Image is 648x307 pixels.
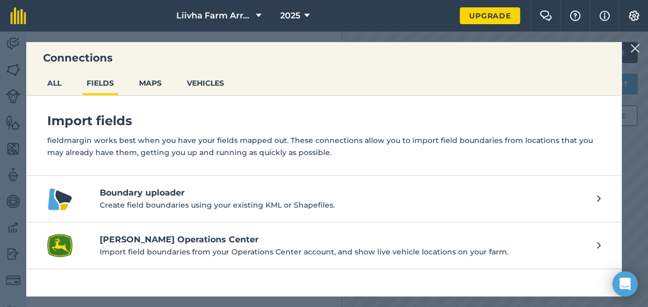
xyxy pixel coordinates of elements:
[26,176,622,222] a: Boundary uploader logoBoundary uploaderCreate field boundaries using your existing KML or Shapefi...
[612,271,638,296] div: Open Intercom Messenger
[43,73,66,93] button: ALL
[176,9,252,22] span: Liivha Farm Array
[100,187,587,199] h4: Boundary uploader
[26,50,622,65] h3: Connections
[100,199,587,211] p: Create field boundaries using your existing KML or Shapefiles.
[100,246,587,258] p: Import field boundaries from your Operations Center account, and show live vehicle locations on y...
[569,11,581,21] img: A question mark icon
[599,9,610,22] img: svg+xml;base64,PHN2ZyB4bWxucz0iaHR0cDovL3d3dy53My5vcmcvMjAwMC9zdmciIHdpZHRoPSIxNyIgaGVpZ2h0PSIxNy...
[628,11,640,21] img: A cog icon
[183,73,228,93] button: VEHICLES
[26,222,622,269] a: John Deere Operations Center logo[PERSON_NAME] Operations CenterImport field boundaries from your...
[630,42,640,55] img: svg+xml;base64,PHN2ZyB4bWxucz0iaHR0cDovL3d3dy53My5vcmcvMjAwMC9zdmciIHdpZHRoPSIyMiIgaGVpZ2h0PSIzMC...
[100,233,587,246] h4: [PERSON_NAME] Operations Center
[47,135,601,158] p: fieldmargin works best when you have your fields mapped out. These connections allow you to impor...
[47,112,601,129] h4: Import fields
[47,233,72,258] img: John Deere Operations Center logo
[10,7,26,24] img: fieldmargin Logo
[460,7,520,24] a: Upgrade
[280,9,300,22] span: 2025
[539,11,552,21] img: Two speech bubbles overlapping with the left bubble in the forefront
[135,73,166,93] button: MAPS
[47,186,72,211] img: Boundary uploader logo
[82,73,118,93] button: FIELDS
